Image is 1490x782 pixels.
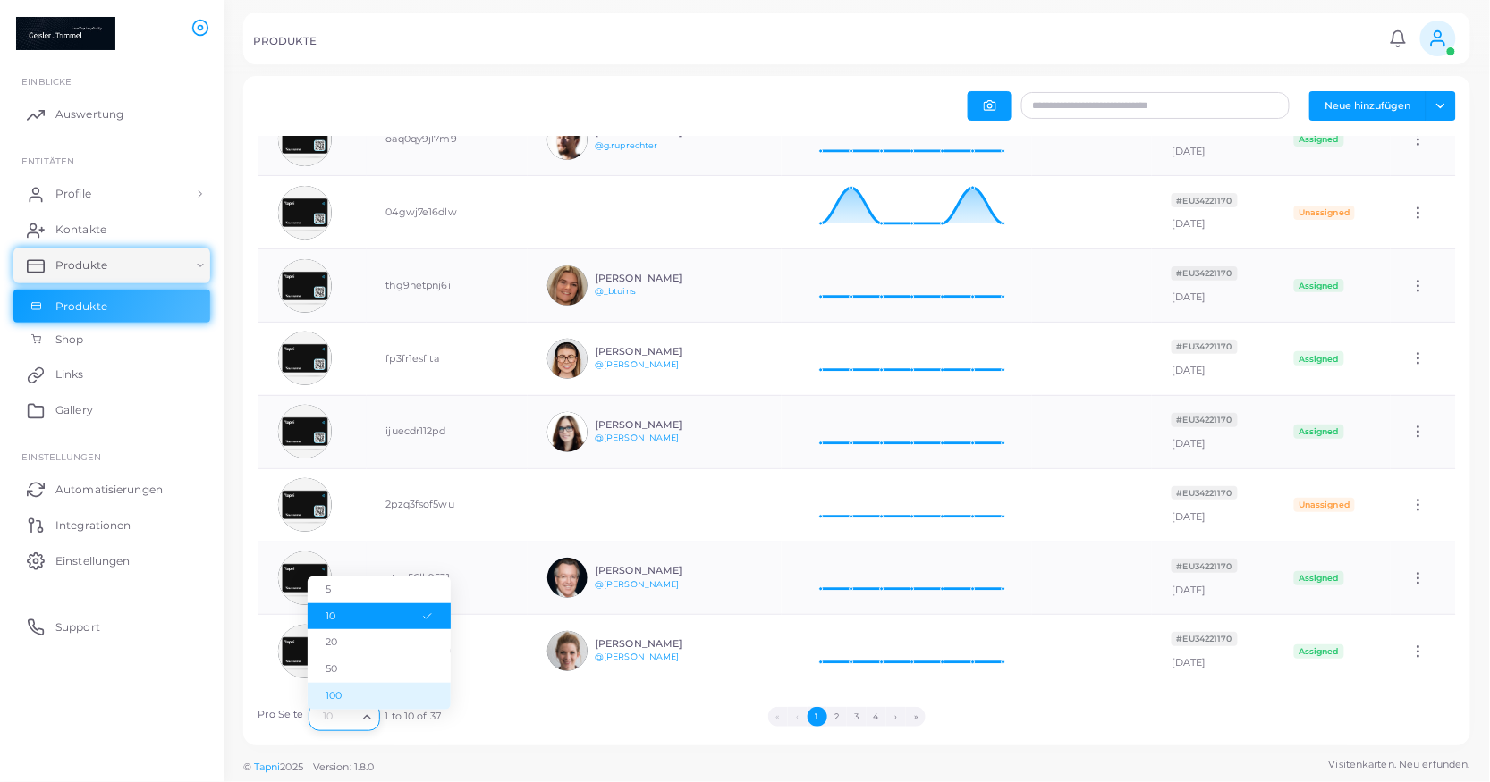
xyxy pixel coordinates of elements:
a: @g.ruprechter [595,140,657,150]
td: utyu56lh9531 [367,542,528,615]
li: 100 [308,683,451,710]
h6: [PERSON_NAME] [595,565,726,576]
span: 2025 [280,760,302,775]
li: 50 [308,656,451,683]
td: 04gwj7e16dlw [367,176,528,249]
h5: PRODUKTE [253,35,317,47]
a: Shop [13,323,210,357]
img: logo [16,17,115,50]
li: 5 [308,576,451,603]
button: Go to page 4 [867,707,886,727]
img: avatar [278,113,332,166]
a: #EU34221170 [1172,559,1237,572]
img: avatar [278,551,332,605]
span: Support [55,619,100,635]
a: Einstellungen [13,542,210,578]
span: 1 to 10 of 37 [385,710,441,724]
button: Go to next page [886,707,906,727]
span: Produkte [55,299,107,315]
input: Search for option [317,707,356,727]
h6: [PERSON_NAME] [595,273,726,284]
img: avatar [547,265,588,306]
img: avatar [547,412,588,452]
img: avatar [278,186,332,240]
li: 20 [308,629,451,656]
span: Einstellungen [55,553,130,569]
span: Assigned [1294,644,1344,659]
h6: [PERSON_NAME] [595,638,726,650]
a: Profile [13,176,210,212]
a: #EU34221170 [1172,340,1237,352]
label: Pro Seite [258,708,304,722]
h6: [PERSON_NAME] [595,419,726,431]
a: Automatisierungen [13,471,210,507]
a: @[PERSON_NAME] [595,359,680,369]
td: fp3fr1esfita [367,323,528,396]
span: Visitenkarten. Neu erfunden. [1329,757,1470,772]
a: #EU34221170 [1172,486,1237,499]
span: Auswertung [55,106,123,122]
img: avatar [547,558,588,598]
td: [DATE] [1152,615,1274,687]
span: #EU34221170 [1172,266,1237,281]
a: Produkte [13,248,210,283]
span: ENTITÄTEN [21,156,74,166]
span: #EU34221170 [1172,193,1237,207]
span: #EU34221170 [1172,486,1237,500]
button: Go to page 3 [847,707,867,727]
span: Gallery [55,402,93,418]
button: Go to page 1 [808,707,827,727]
span: #EU34221170 [1172,413,1237,427]
span: Produkte [55,257,107,273]
li: 10 [308,603,451,630]
ul: Pagination [441,707,1253,727]
img: avatar [547,339,588,379]
img: avatar [547,120,588,160]
td: oaq0qy9jl7m9 [367,103,528,176]
a: @[PERSON_NAME] [595,579,680,589]
span: Einstellungen [21,451,101,462]
button: Go to page 2 [827,707,847,727]
span: Assigned [1294,351,1344,366]
span: Assigned [1294,279,1344,293]
span: EINBLICKE [21,76,72,87]
a: Integrationen [13,507,210,542]
span: Integrationen [55,517,131,534]
a: @[PERSON_NAME] [595,652,680,661]
span: #EU34221170 [1172,632,1237,646]
a: Links [13,357,210,392]
a: @[PERSON_NAME] [595,433,680,442]
img: avatar [547,631,588,671]
span: Assigned [1294,571,1344,585]
span: Unassigned [1294,206,1355,220]
a: @_btuins [595,286,636,296]
img: avatar [278,478,332,532]
button: Go to last page [906,707,926,727]
a: Auswertung [13,97,210,132]
span: #EU34221170 [1172,559,1237,573]
td: [DATE] [1152,323,1274,396]
a: Kontakte [13,212,210,248]
span: #EU34221170 [1172,340,1237,354]
span: Profile [55,186,91,202]
div: Search for option [309,702,380,731]
a: Gallery [13,392,210,428]
img: avatar [278,332,332,385]
span: Assigned [1294,425,1344,439]
span: Links [55,366,84,383]
button: Neue hinzufügen [1309,91,1427,120]
td: [DATE] [1152,249,1274,323]
a: Produkte [13,290,210,324]
img: avatar [278,405,332,458]
a: Support [13,609,210,644]
a: Tapni [254,761,281,773]
td: thg9hetpnj6i [367,249,528,323]
td: [DATE] [1152,395,1274,468]
span: © [243,760,374,775]
td: ijuecdr112pd [367,395,528,468]
span: Assigned [1294,132,1344,147]
td: [DATE] [1152,468,1274,542]
span: Kontakte [55,222,106,238]
td: [DATE] [1152,103,1274,176]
